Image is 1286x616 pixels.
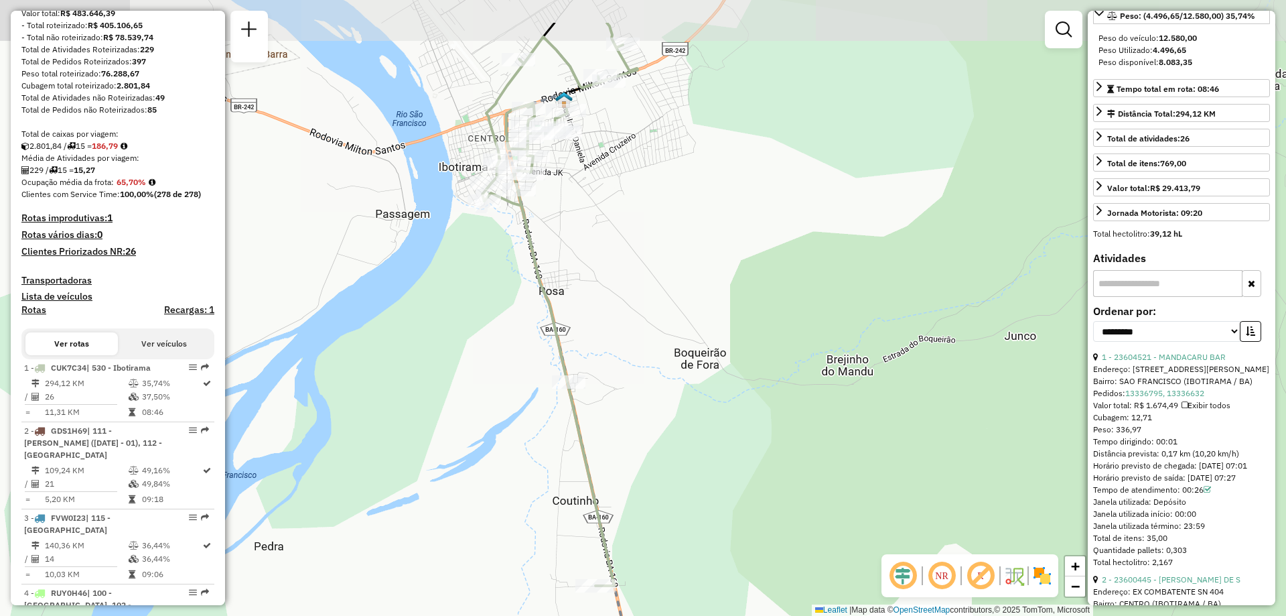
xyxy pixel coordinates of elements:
td: 10,03 KM [44,568,128,581]
img: Fluxo de ruas [1003,565,1025,587]
div: Janela utilizada término: 23:59 [1093,520,1270,532]
span: GDS1H69 [51,426,87,436]
span: Tempo total em rota: 08:46 [1117,84,1219,94]
i: Meta Caixas/viagem: 206,52 Diferença: -19,73 [121,142,127,150]
a: Total de atividades:26 [1093,129,1270,147]
strong: 2.801,84 [117,80,150,90]
span: Cubagem: 12,71 [1093,412,1152,422]
span: FVW0I23 [51,513,86,523]
em: Rota exportada [201,513,209,521]
div: Bairro: CENTRO (IBOTIRAMA / BA) [1093,598,1270,610]
div: - Total roteirizado: [21,19,214,32]
h4: Recargas: 1 [164,304,214,316]
td: 14 [44,552,128,566]
span: 2 - [24,426,162,460]
td: 49,16% [141,464,202,477]
strong: 1 [107,212,113,224]
i: Total de Atividades [21,166,29,174]
div: Peso Utilizado: [1098,44,1265,56]
div: 229 / 15 = [21,164,214,176]
i: Distância Total [31,379,40,387]
i: Rota otimizada [203,379,211,387]
td: 140,36 KM [44,539,128,552]
td: 09:06 [141,568,202,581]
a: Nova sessão e pesquisa [236,16,263,46]
div: Horário previsto de chegada: [DATE] 07:01 [1093,460,1270,472]
div: Janela utilizada: Depósito [1093,496,1270,508]
h4: Rotas vários dias: [21,229,214,241]
button: Ordem crescente [1240,321,1261,342]
i: % de utilização do peso [129,467,139,475]
em: Rota exportada [201,589,209,597]
h4: Transportadoras [21,275,214,286]
div: Cubagem total roteirizado: [21,80,214,92]
a: Exibir filtros [1050,16,1077,43]
div: Jornada Motorista: 09:20 [1107,207,1202,219]
img: Exibir/Ocultar setores [1031,565,1053,587]
a: 2 - 23600445 - [PERSON_NAME] DE S [1102,574,1240,584]
div: Distância prevista: 0,17 km (10,20 km/h) [1093,448,1270,460]
div: Peso: (4.496,65/12.580,00) 35,74% [1093,27,1270,74]
td: = [24,493,31,506]
a: Peso: (4.496,65/12.580,00) 35,74% [1093,6,1270,24]
strong: (278 de 278) [154,189,201,199]
span: Total de atividades: [1107,133,1190,143]
i: Total de rotas [49,166,58,174]
div: Total de caixas por viagem: [21,128,214,140]
div: 2.801,84 / 15 = [21,140,214,152]
div: Endereço: [STREET_ADDRESS][PERSON_NAME] [1093,363,1270,375]
a: 13336795, 13336632 [1125,388,1204,398]
a: Rotas [21,304,46,316]
strong: R$ 78.539,74 [103,32,153,42]
td: 21 [44,477,128,491]
i: Rota otimizada [203,467,211,475]
i: % de utilização da cubagem [129,480,139,488]
strong: 26 [1180,133,1190,143]
h4: Rotas improdutivas: [21,212,214,224]
strong: 8.083,35 [1159,57,1192,67]
td: = [24,406,31,419]
div: Valor total: [21,7,214,19]
div: Valor total: [1107,182,1200,194]
a: Tempo total em rota: 08:46 [1093,79,1270,97]
span: | [849,605,851,615]
span: 1 - [24,363,151,373]
strong: 186,79 [92,141,118,151]
span: CUK7C34 [51,363,86,373]
span: Ocultar deslocamento [887,560,919,592]
label: Ordenar por: [1093,303,1270,319]
h4: Atividades [1093,252,1270,265]
h4: Clientes Priorizados NR: [21,246,214,257]
i: % de utilização do peso [129,379,139,387]
strong: 229 [140,44,154,54]
i: Total de Atividades [31,555,40,563]
span: Peso: 336,97 [1093,424,1141,434]
div: Total hectolitro: [1093,228,1270,240]
td: 5,20 KM [44,493,128,506]
div: Total de Pedidos Roteirizados: [21,56,214,68]
td: / [24,390,31,404]
a: 1 - 23604521 - MANDACARU BAR [1102,352,1226,362]
div: Tempo de atendimento: 00:26 [1093,484,1270,496]
div: Peso total roteirizado: [21,68,214,80]
strong: 0 [97,229,102,241]
span: | 115 - [GEOGRAPHIC_DATA] [24,513,111,535]
td: 294,12 KM [44,377,128,390]
span: RUY0H46 [51,588,87,598]
div: Pedidos: [1093,387,1270,399]
a: Valor total:R$ 29.413,79 [1093,178,1270,196]
span: Exibir todos [1182,400,1230,410]
div: Valor total: R$ 1.674,49 [1093,399,1270,412]
strong: 65,70% [117,177,146,187]
span: Peso do veículo: [1098,33,1197,43]
td: 09:18 [141,493,202,506]
em: Opções [189,513,197,521]
strong: 49 [155,93,165,103]
span: Ocultar NR [926,560,958,592]
span: | 530 - Ibotirama [86,363,151,373]
i: Tempo total em rota [129,570,135,578]
td: 35,74% [141,377,202,390]
em: Média calculada utilizando a maior ocupação (%Peso ou %Cubagem) de cada rota da sessão. Rotas cro... [149,178,155,186]
span: + [1071,558,1080,574]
